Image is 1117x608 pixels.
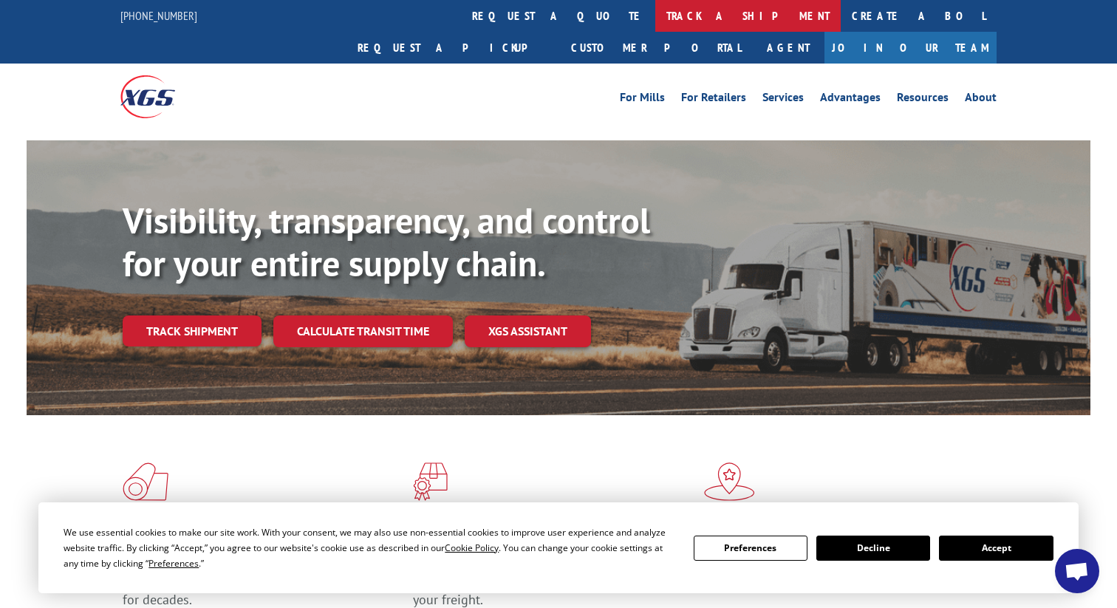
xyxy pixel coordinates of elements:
[816,536,930,561] button: Decline
[38,502,1079,593] div: Cookie Consent Prompt
[123,462,168,501] img: xgs-icon-total-supply-chain-intelligence-red
[560,32,752,64] a: Customer Portal
[64,525,675,571] div: We use essential cookies to make our site work. With your consent, we may also use non-essential ...
[120,8,197,23] a: [PHONE_NUMBER]
[965,92,997,108] a: About
[824,32,997,64] a: Join Our Team
[413,462,448,501] img: xgs-icon-focused-on-flooring-red
[273,315,453,347] a: Calculate transit time
[620,92,665,108] a: For Mills
[897,92,949,108] a: Resources
[762,92,804,108] a: Services
[681,92,746,108] a: For Retailers
[694,536,807,561] button: Preferences
[752,32,824,64] a: Agent
[465,315,591,347] a: XGS ASSISTANT
[123,197,650,286] b: Visibility, transparency, and control for your entire supply chain.
[445,542,499,554] span: Cookie Policy
[704,462,755,501] img: xgs-icon-flagship-distribution-model-red
[346,32,560,64] a: Request a pickup
[148,557,199,570] span: Preferences
[820,92,881,108] a: Advantages
[1055,549,1099,593] div: Open chat
[123,315,262,346] a: Track shipment
[939,536,1053,561] button: Accept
